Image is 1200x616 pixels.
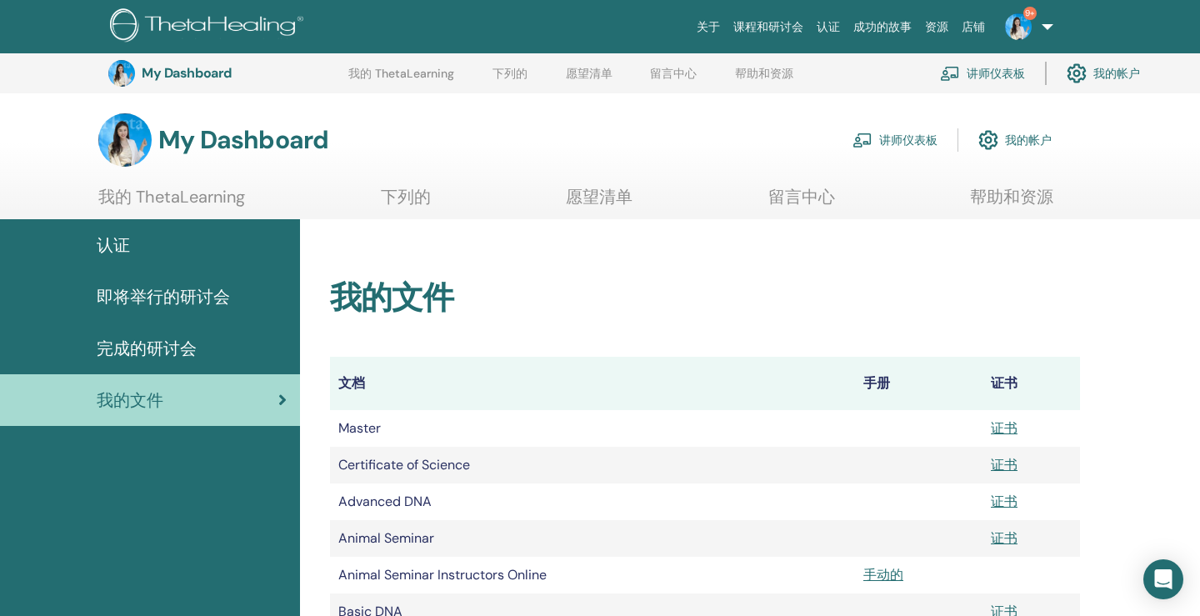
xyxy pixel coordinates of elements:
a: 课程和研讨会 [727,12,810,43]
img: chalkboard-teacher.svg [852,133,872,148]
a: 留言中心 [768,187,835,219]
a: 认证 [810,12,847,43]
a: 我的帐户 [978,122,1052,158]
span: 完成的研讨会 [97,336,197,361]
span: 即将举行的研讨会 [97,284,230,309]
span: 9+ [1023,7,1037,20]
img: default.jpg [108,60,135,87]
span: 认证 [97,233,130,258]
h3: My Dashboard [142,65,308,81]
td: Certificate of Science [330,447,855,483]
th: 证书 [982,357,1080,410]
td: Master [330,410,855,447]
a: 证书 [991,419,1017,437]
th: 文档 [330,357,855,410]
a: 留言中心 [650,67,697,93]
a: 下列的 [492,67,527,93]
a: 愿望清单 [566,67,612,93]
a: 证书 [991,529,1017,547]
a: 讲师仪表板 [940,55,1025,92]
a: 下列的 [381,187,431,219]
img: default.jpg [98,113,152,167]
span: 我的文件 [97,388,163,413]
a: 我的 ThetaLearning [348,67,454,93]
td: Animal Seminar [330,520,855,557]
img: cog.svg [1067,59,1087,88]
a: 我的帐户 [1067,55,1140,92]
img: cog.svg [978,126,998,154]
th: 手册 [855,357,982,410]
a: 资源 [918,12,955,43]
a: 帮助和资源 [970,187,1053,219]
img: chalkboard-teacher.svg [940,66,960,81]
div: Open Intercom Messenger [1143,559,1183,599]
td: Animal Seminar Instructors Online [330,557,855,593]
img: logo.png [110,8,309,46]
a: 店铺 [955,12,992,43]
a: 讲师仪表板 [852,122,937,158]
a: 证书 [991,493,1017,510]
a: 帮助和资源 [735,67,793,93]
h3: My Dashboard [158,125,328,155]
img: default.jpg [1005,13,1032,40]
h2: 我的文件 [330,279,1080,318]
a: 愿望清单 [566,187,632,219]
a: 关于 [690,12,727,43]
a: 成功的故事 [847,12,918,43]
a: 我的 ThetaLearning [98,187,245,219]
td: Advanced DNA [330,483,855,520]
a: 证书 [991,456,1017,473]
a: 手动的 [863,566,903,583]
